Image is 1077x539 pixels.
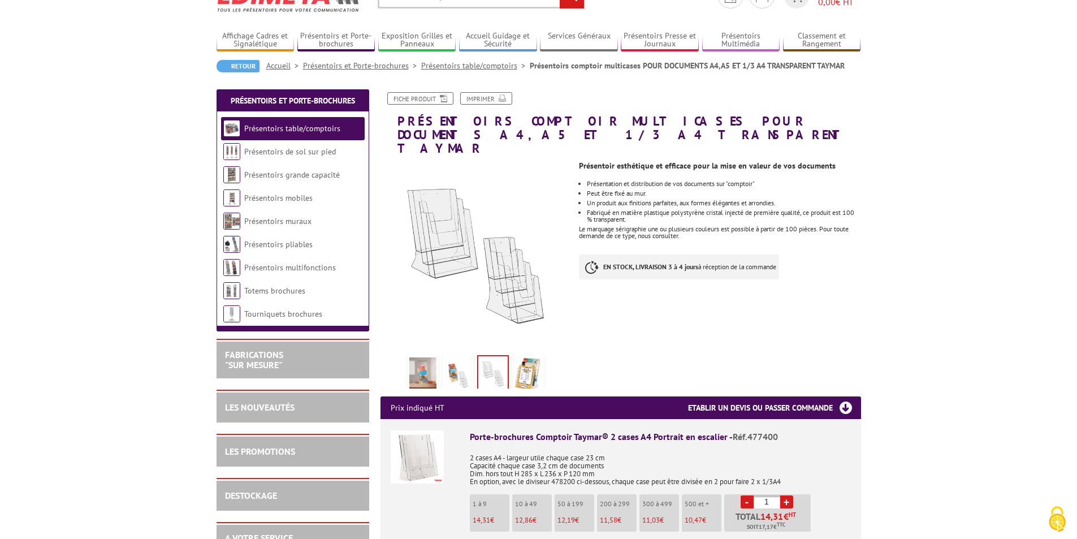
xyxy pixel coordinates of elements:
p: 50 à 199 [557,500,594,508]
a: Présentoirs et Porte-brochures [297,31,375,50]
img: Présentoirs multifonctions [223,259,240,276]
img: Présentoirs table/comptoirs [223,120,240,137]
img: Cookies (fenêtre modale) [1043,505,1071,533]
span: 11,03 [642,515,660,525]
span: 17,17 [759,523,773,532]
span: 11,58 [600,515,617,525]
span: Réf.477400 [733,431,778,442]
img: Présentoirs de sol sur pied [223,143,240,160]
span: 14,31 [473,515,490,525]
a: Présentoirs multifonctions [244,262,336,273]
strong: Présentoir esthétique et efficace pour la mise en valeur de vos documents [579,161,836,171]
img: Totems brochures [223,282,240,299]
p: 2 cases A4 - largeur utile chaque case 23 cm Capacité chaque case 3,2 cm de documents Dim. hors t... [470,446,851,486]
p: 200 à 299 [600,500,637,508]
p: € [600,516,637,524]
p: 500 et + [685,500,721,508]
a: Accueil Guidage et Sécurité [459,31,537,50]
span: Soit € [747,523,785,532]
span: 12,19 [557,515,575,525]
a: Présentoirs grande capacité [244,170,340,180]
a: DESTOCKAGE [225,490,277,501]
a: Présentoirs mobiles [244,193,313,203]
a: Présentoirs Multimédia [702,31,780,50]
p: Prix indiqué HT [391,396,444,419]
sup: HT [789,511,796,519]
p: 300 à 499 [642,500,679,508]
a: Présentoirs table/comptoirs [244,123,340,133]
img: Présentoirs mobiles [223,189,240,206]
p: 1 à 9 [473,500,509,508]
button: Cookies (fenêtre modale) [1037,501,1077,539]
li: Peut être fixé au mur. [587,190,860,197]
sup: TTC [777,521,785,528]
p: € [642,516,679,524]
a: Tourniquets brochures [244,309,322,319]
a: Présentoirs table/comptoirs [421,61,530,71]
a: Présentoirs et Porte-brochures [303,61,421,71]
img: Tourniquets brochures [223,305,240,322]
li: Présentoirs comptoir multicases POUR DOCUMENTS A4,A5 ET 1/3 A4 TRANSPARENT TAYMAR [530,60,845,71]
a: Classement et Rangement [783,31,861,50]
a: Accueil [266,61,303,71]
li: Un produit aux finitions parfaites, aux formes élégantes et arrondies. [587,200,860,206]
img: porte_brochures_comptoirs_477300.jpg [478,356,508,391]
li: Fabriqué en matière plastique polystyrène cristal injecté de première qualité, ce produit est 100... [587,209,860,223]
a: Imprimer [460,92,512,105]
a: Présentoirs muraux [244,216,312,226]
div: Le marquage sérigraphie une ou plusieurs couleurs est possible à partir de 100 pièces. Pour toute... [579,226,860,239]
a: Services Généraux [540,31,618,50]
p: € [473,516,509,524]
a: Présentoirs de sol sur pied [244,146,336,157]
img: porte_brochures_comptoirs_477300.jpg [380,161,571,352]
p: € [515,516,552,524]
a: Exposition Grilles et Panneaux [378,31,456,50]
p: € [557,516,594,524]
a: Fiche produit [387,92,453,105]
strong: EN STOCK, LIVRAISON 3 à 4 jours [603,262,698,271]
img: Porte-brochures Comptoir Taymar® 2 cases A4 Portrait en escalier [391,430,444,484]
h3: Etablir un devis ou passer commande [688,396,861,419]
a: FABRICATIONS"Sur Mesure" [225,349,283,370]
div: Porte-brochures Comptoir Taymar® 2 cases A4 Portrait en escalier - [470,430,851,443]
a: Totems brochures [244,286,305,296]
a: Retour [217,60,259,72]
img: Présentoirs muraux [223,213,240,230]
span: € [784,512,789,521]
span: 10,47 [685,515,702,525]
img: presentoir_3cases_a4_eco_portrait_escalier__477300_.jpg [514,357,542,393]
img: Présentoirs grande capacité [223,166,240,183]
a: - [741,495,754,508]
a: LES NOUVEAUTÉS [225,402,295,413]
p: € [685,516,721,524]
img: porte_brochures_comptoirs_477300_vide_plein.jpg [444,357,472,393]
p: Total [727,512,811,532]
p: 10 à 49 [515,500,552,508]
img: porte_brochures_comptoirs_multicases_a4_a5_1-3a4_taymar_477300_mise_en_situation.jpg [409,357,436,393]
a: + [780,495,793,508]
h1: Présentoirs comptoir multicases POUR DOCUMENTS A4,A5 ET 1/3 A4 TRANSPARENT TAYMAR [372,92,870,156]
span: 14,31 [760,512,784,521]
a: Affichage Cadres et Signalétique [217,31,295,50]
p: à réception de la commande [579,255,779,279]
li: Présentation et distribution de vos documents sur "comptoir" [587,180,860,187]
a: Présentoirs et Porte-brochures [231,96,355,106]
a: LES PROMOTIONS [225,446,295,457]
a: Présentoirs pliables [244,239,313,249]
img: Présentoirs pliables [223,236,240,253]
a: Présentoirs Presse et Journaux [621,31,699,50]
span: 12,86 [515,515,533,525]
